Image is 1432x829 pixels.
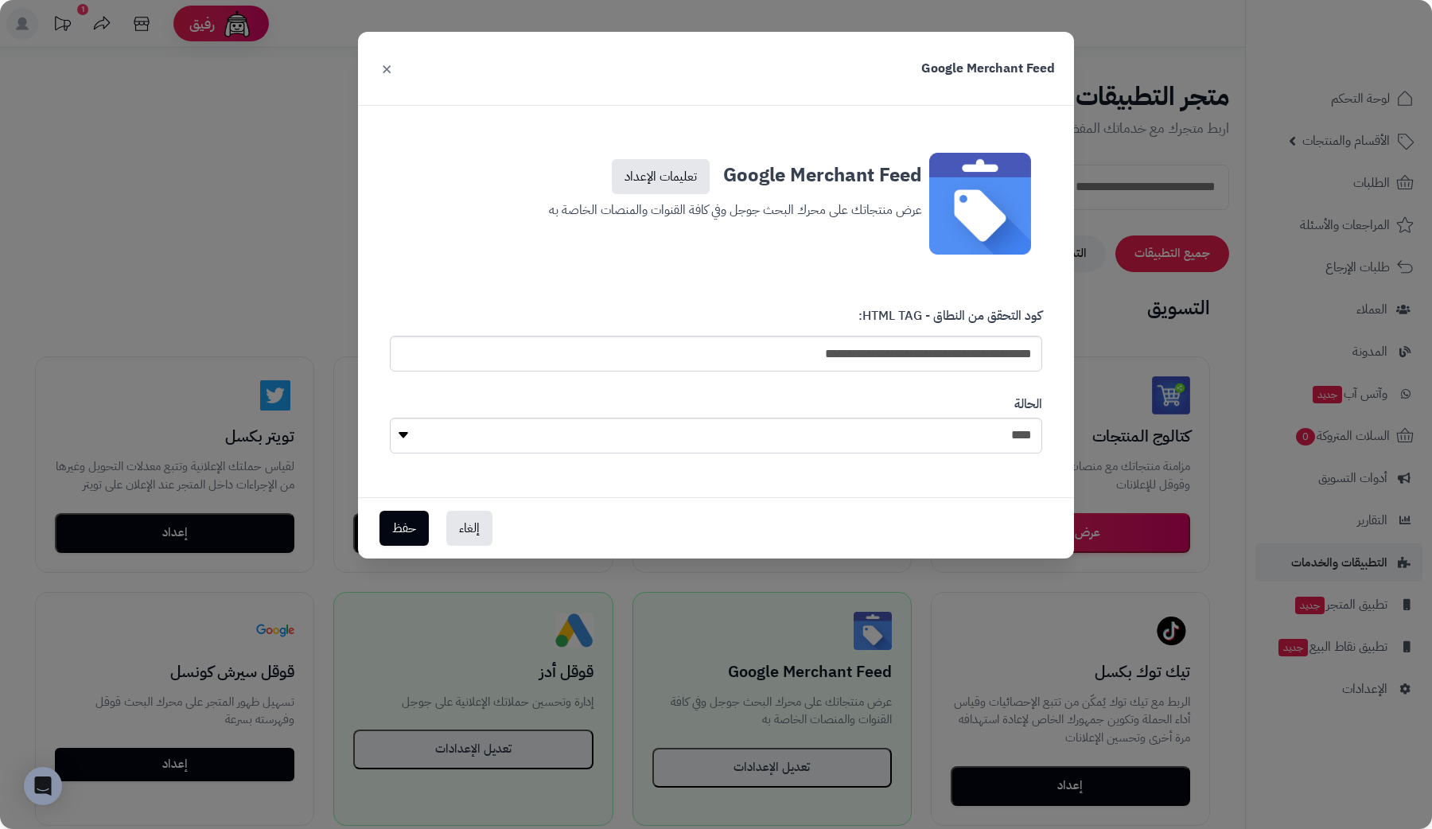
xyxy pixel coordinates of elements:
div: Open Intercom Messenger [24,767,62,805]
button: حفظ [379,511,429,546]
h3: Google Merchant Feed [921,60,1055,78]
button: إلغاء [446,511,492,546]
label: الحالة [1014,395,1042,414]
label: كود التحقق من النطاق - HTML TAG: [858,307,1042,332]
button: × [377,51,396,86]
img: MerchantFeed.png [929,153,1031,255]
a: تعليمات الإعداد [612,159,710,194]
h3: Google Merchant Feed [510,153,922,194]
p: عرض منتجاتك على محرك البحث جوجل وفي كافة القنوات والمنصات الخاصة به [510,194,922,221]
